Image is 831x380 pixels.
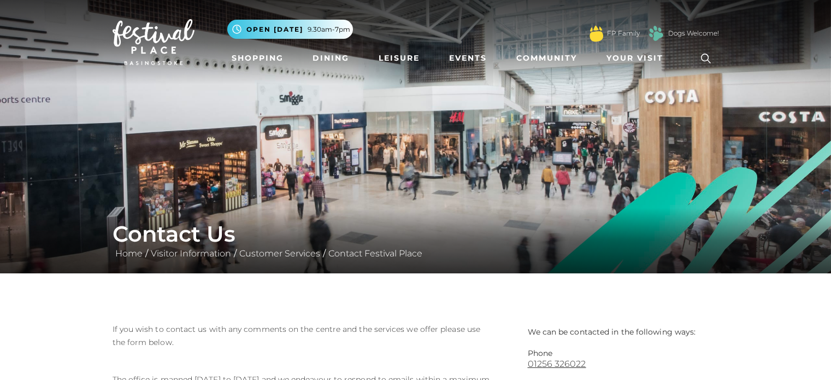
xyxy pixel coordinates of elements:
a: Events [445,48,491,68]
a: Leisure [374,48,424,68]
div: / / / [104,221,727,260]
a: Contact Festival Place [326,248,425,259]
a: Community [512,48,581,68]
a: Your Visit [602,48,673,68]
a: FP Family [607,28,640,38]
a: 01256 326022 [528,359,719,369]
p: Phone [528,348,719,359]
span: Open [DATE] [246,25,303,34]
img: Festival Place Logo [113,19,195,65]
h1: Contact Us [113,221,719,247]
a: Dogs Welcome! [668,28,719,38]
span: Your Visit [606,52,663,64]
a: Customer Services [237,248,323,259]
button: Open [DATE] 9.30am-7pm [227,20,353,39]
a: Visitor Information [148,248,234,259]
span: 9.30am-7pm [308,25,350,34]
p: If you wish to contact us with any comments on the centre and the services we offer please use th... [113,323,493,349]
a: Home [113,248,145,259]
a: Shopping [227,48,288,68]
p: We can be contacted in the following ways: [528,323,719,337]
a: Dining [308,48,353,68]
